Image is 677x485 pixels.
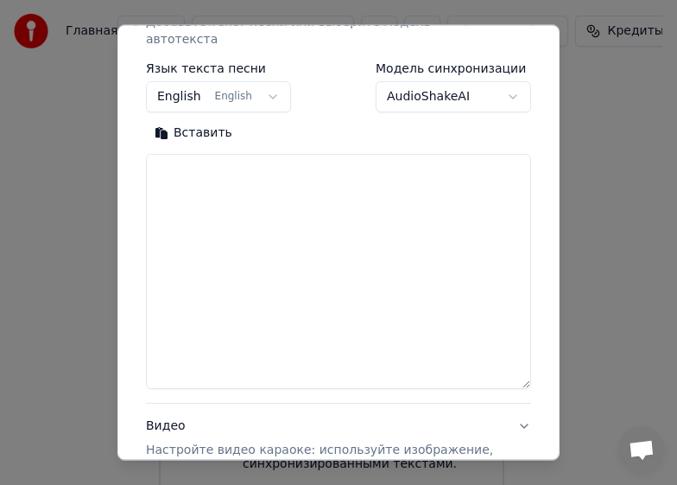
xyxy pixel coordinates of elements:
[146,119,241,147] button: Вставить
[146,62,291,74] label: Язык текста песни
[146,418,503,476] div: Видео
[146,442,503,476] p: Настройте видео караоке: используйте изображение, видео или цвет
[146,62,531,403] div: Текст песниДобавьте текст песни или выберите модель автотекста
[146,14,503,48] p: Добавьте текст песни или выберите модель автотекста
[376,62,531,74] label: Модель синхронизации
